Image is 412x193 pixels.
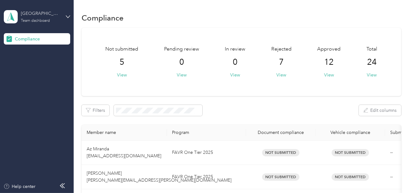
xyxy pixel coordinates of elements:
[230,72,240,78] button: View
[167,141,246,165] td: FAVR One Tier 2025
[167,165,246,189] td: FAVR One Tier 2025
[276,72,286,78] button: View
[15,36,40,42] span: Compliance
[317,45,341,53] span: Approved
[3,183,36,190] button: Help center
[105,45,138,53] span: Not submitted
[377,158,412,193] iframe: Everlance-gr Chat Button Frame
[21,10,60,17] div: [GEOGRAPHIC_DATA]
[366,45,377,53] span: Total
[82,15,124,21] h1: Compliance
[251,130,311,135] div: Document compliance
[87,146,161,159] span: Az Miranda [EMAIL_ADDRESS][DOMAIN_NAME]
[87,171,231,183] span: [PERSON_NAME] [PERSON_NAME][EMAIL_ADDRESS][PERSON_NAME][DOMAIN_NAME]
[233,57,237,67] span: 0
[332,149,369,156] span: Not Submitted
[167,125,246,141] th: Program
[271,45,292,53] span: Rejected
[324,57,334,67] span: 12
[225,45,245,53] span: In review
[177,72,187,78] button: View
[279,57,284,67] span: 7
[321,130,380,135] div: Vehicle compliance
[332,173,369,181] span: Not Submitted
[367,72,377,78] button: View
[179,57,184,67] span: 0
[324,72,334,78] button: View
[367,57,377,67] span: 24
[82,105,109,116] button: Filters
[262,173,299,181] span: Not Submitted
[117,72,127,78] button: View
[262,149,299,156] span: Not Submitted
[82,125,167,141] th: Member name
[164,45,199,53] span: Pending review
[21,19,50,23] div: Team dashboard
[120,57,124,67] span: 5
[359,105,401,116] button: Edit columns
